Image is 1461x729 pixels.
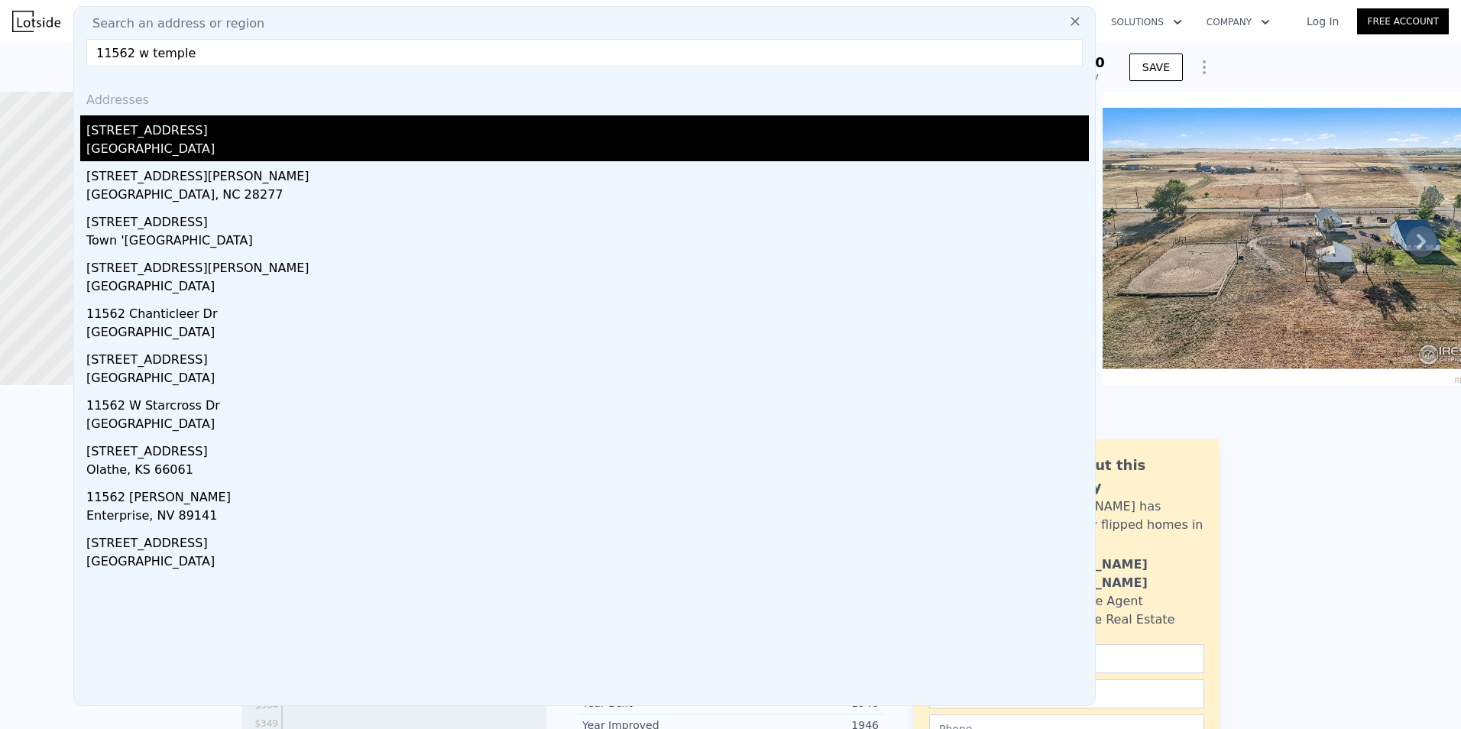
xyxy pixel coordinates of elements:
div: [GEOGRAPHIC_DATA] [86,552,1089,574]
div: [STREET_ADDRESS] [86,207,1089,232]
div: Your Castle Real Estate [1034,611,1174,629]
div: [GEOGRAPHIC_DATA] [86,323,1089,345]
div: [GEOGRAPHIC_DATA], NC 28277 [86,186,1089,207]
div: Town '[GEOGRAPHIC_DATA] [86,232,1089,253]
div: [GEOGRAPHIC_DATA] [86,369,1089,390]
div: [STREET_ADDRESS] [86,528,1089,552]
div: [PERSON_NAME] has personally flipped homes in this area. [1034,497,1204,552]
div: [GEOGRAPHIC_DATA] [86,277,1089,299]
input: Enter an address, city, region, neighborhood or zip code [86,39,1083,66]
div: 11562 W Starcross Dr [86,390,1089,415]
button: SAVE [1129,53,1183,81]
tspan: $364 [254,700,278,711]
a: Free Account [1357,8,1449,34]
div: 11562 Chanticleer Dr [86,299,1089,323]
span: Search an address or region [80,15,264,33]
div: [STREET_ADDRESS][PERSON_NAME] [86,253,1089,277]
div: [PERSON_NAME] [PERSON_NAME] [1034,556,1204,592]
div: [GEOGRAPHIC_DATA] [86,140,1089,161]
div: [STREET_ADDRESS] [86,345,1089,369]
tspan: $349 [254,718,278,729]
div: Enterprise, NV 89141 [86,507,1089,528]
button: Company [1194,8,1282,36]
div: Ask about this property [1034,455,1204,497]
div: Addresses [80,79,1089,115]
div: 11562 [PERSON_NAME] [86,482,1089,507]
div: [STREET_ADDRESS][PERSON_NAME] [86,161,1089,186]
button: Show Options [1189,52,1220,83]
a: Log In [1288,14,1357,29]
div: [STREET_ADDRESS] [86,115,1089,140]
div: [STREET_ADDRESS] [86,436,1089,461]
div: [GEOGRAPHIC_DATA] [86,415,1089,436]
div: Olathe, KS 66061 [86,461,1089,482]
img: Lotside [12,11,60,32]
button: Solutions [1099,8,1194,36]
